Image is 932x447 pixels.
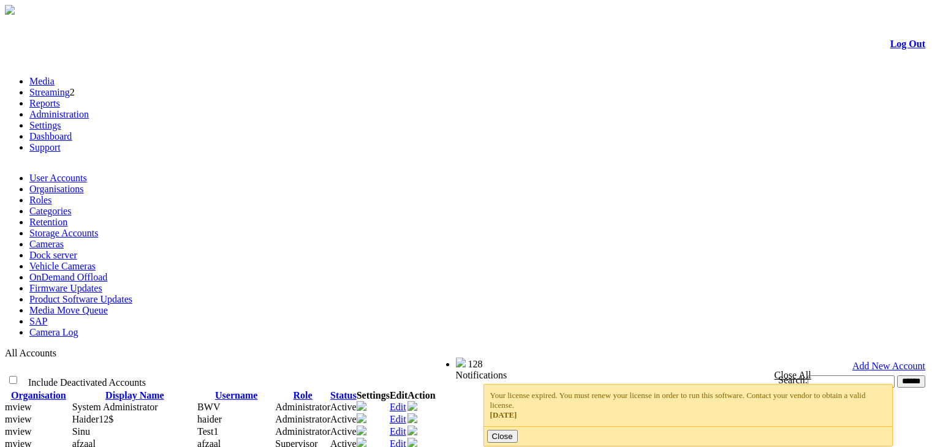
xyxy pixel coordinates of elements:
a: Roles [29,195,51,205]
a: Organisations [29,184,84,194]
span: Contact Method: SMS and Email [72,426,90,437]
span: haider [197,414,222,424]
a: Dock server [29,250,77,260]
img: arrow-3.png [5,5,15,15]
a: Display Name [105,390,164,400]
a: Log Out [890,39,925,49]
a: Settings [29,120,61,130]
a: Vehicle Cameras [29,261,96,271]
a: Close All [775,370,811,380]
div: Notifications [456,370,901,381]
img: bell25.png [456,358,466,367]
span: mview [5,414,32,424]
a: Organisation [11,390,66,400]
a: Reports [29,98,60,108]
a: SAP [29,316,47,326]
a: Product Software Updates [29,294,132,304]
a: Support [29,142,61,152]
a: Categories [29,206,71,216]
span: Welcome, System Administrator (Administrator) [276,358,431,367]
a: Cameras [29,239,64,249]
span: mview [5,402,32,412]
span: Contact Method: SMS and Email [72,414,114,424]
a: User Accounts [29,173,87,183]
a: Media Move Queue [29,305,108,315]
a: Username [215,390,257,400]
div: Your license expired. You must renew your license in order to run this software. Contact your ven... [490,391,887,420]
button: Close [487,430,518,443]
span: [DATE] [490,410,517,419]
a: Dashboard [29,131,72,141]
span: All Accounts [5,348,56,358]
span: Test1 [197,426,218,437]
span: Contact Method: None [72,402,158,412]
span: 2 [70,87,75,97]
span: mview [5,426,32,437]
span: BWV [197,402,220,412]
a: OnDemand Offload [29,272,107,282]
a: Camera Log [29,327,78,337]
a: Media [29,76,55,86]
a: Storage Accounts [29,228,98,238]
a: Administration [29,109,89,119]
span: 128 [468,359,483,369]
span: Include Deactivated Accounts [28,377,146,388]
a: Retention [29,217,67,227]
a: Firmware Updates [29,283,102,293]
a: Streaming [29,87,70,97]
